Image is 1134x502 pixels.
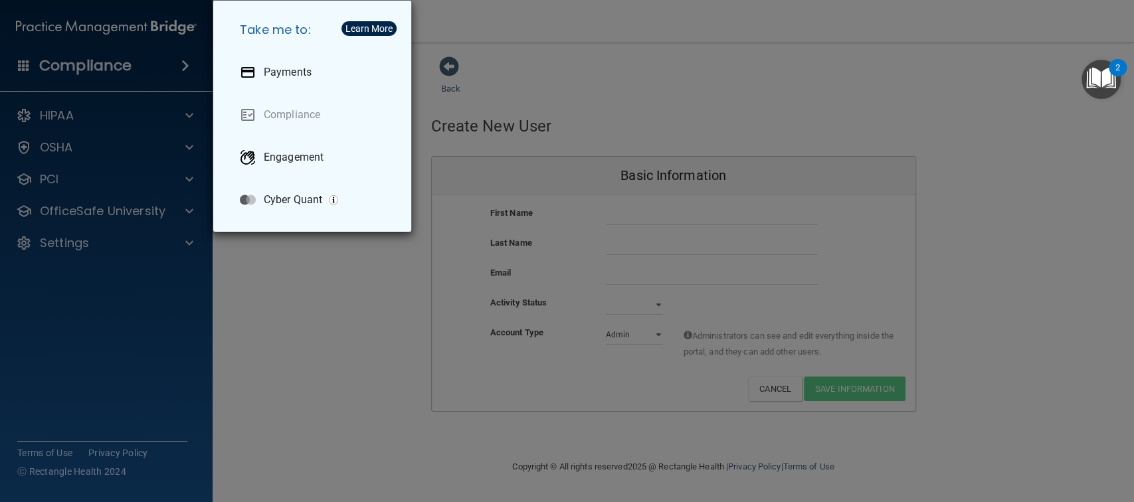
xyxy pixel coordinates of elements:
[1082,60,1121,99] button: Open Resource Center, 2 new notifications
[341,21,397,36] button: Learn More
[229,11,401,48] h5: Take me to:
[264,151,324,164] p: Engagement
[1115,68,1120,85] div: 2
[345,24,393,33] div: Learn More
[229,139,401,176] a: Engagement
[264,66,312,79] p: Payments
[264,193,322,207] p: Cyber Quant
[229,181,401,218] a: Cyber Quant
[229,96,401,133] a: Compliance
[229,54,401,91] a: Payments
